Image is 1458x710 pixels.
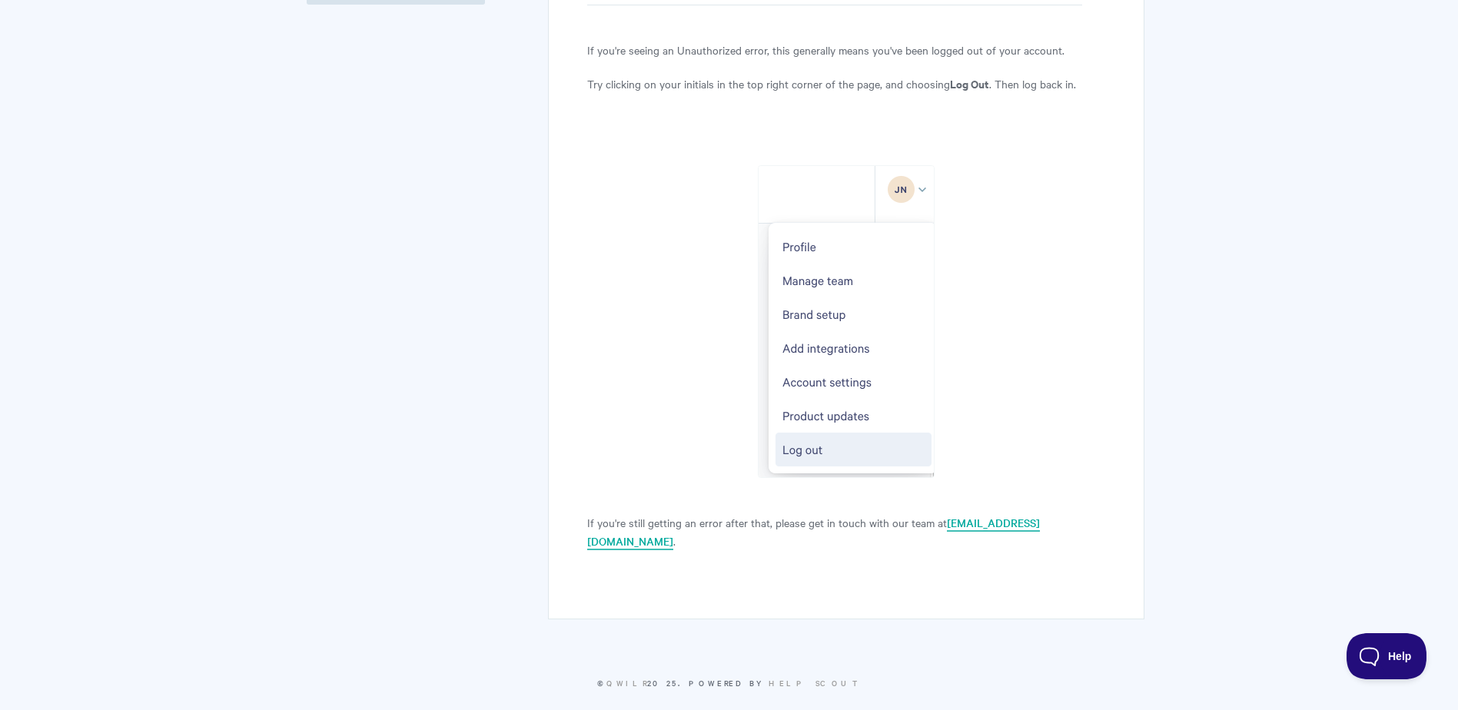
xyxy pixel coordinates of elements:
[606,677,647,688] a: Qwilr
[587,513,1104,550] p: If you're still getting an error after that, please get in touch with our team at .
[1347,633,1427,679] iframe: Toggle Customer Support
[587,75,1104,93] p: Try clicking on your initials in the top right corner of the page, and choosing . Then log back in.
[689,677,862,688] span: Powered by
[587,41,1104,59] p: If you're seeing an Unauthorized error, this generally means you've been logged out of your account.
[769,677,862,688] a: Help Scout
[314,676,1144,690] p: © 2025.
[758,165,935,478] img: file-vHVYzuQ9Yd.png
[950,75,989,91] strong: Log Out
